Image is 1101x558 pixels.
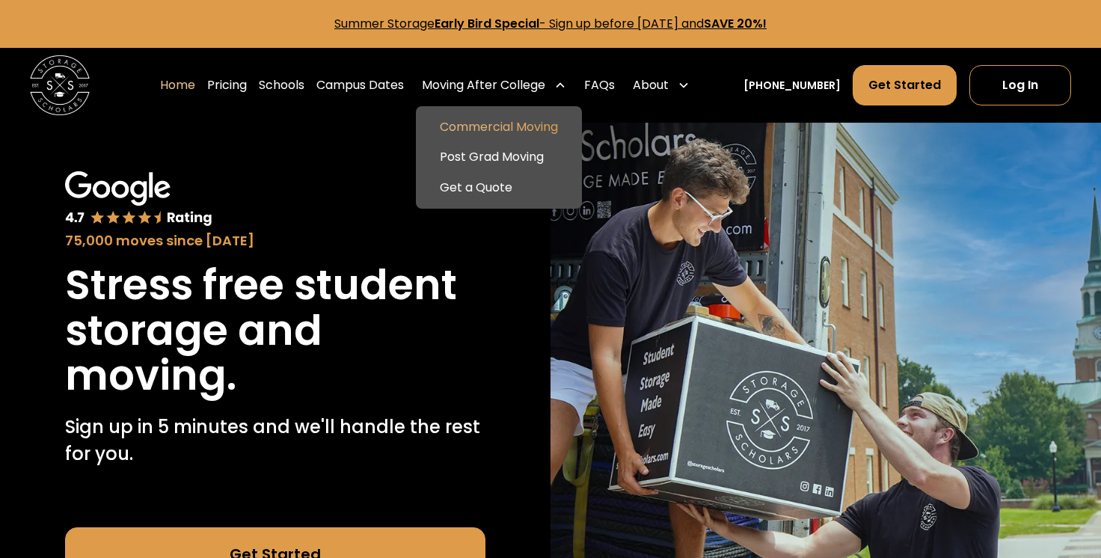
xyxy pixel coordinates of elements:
[704,15,767,32] strong: SAVE 20%!
[633,76,669,94] div: About
[422,142,576,172] a: Post Grad Moving
[416,64,572,106] div: Moving After College
[334,15,767,32] a: Summer StorageEarly Bird Special- Sign up before [DATE] andSAVE 20%!
[160,64,195,106] a: Home
[416,106,582,208] nav: Moving After College
[584,64,615,106] a: FAQs
[435,15,539,32] strong: Early Bird Special
[422,173,576,203] a: Get a Quote
[65,263,485,399] h1: Stress free student storage and moving.
[316,64,404,106] a: Campus Dates
[627,64,696,106] div: About
[853,65,957,105] a: Get Started
[65,171,212,227] img: Google 4.7 star rating
[207,64,247,106] a: Pricing
[969,65,1071,105] a: Log In
[743,78,841,93] a: [PHONE_NUMBER]
[30,55,90,115] img: Storage Scholars main logo
[65,414,485,467] p: Sign up in 5 minutes and we'll handle the rest for you.
[65,230,485,251] div: 75,000 moves since [DATE]
[30,55,90,115] a: home
[422,112,576,142] a: Commercial Moving
[259,64,304,106] a: Schools
[422,76,545,94] div: Moving After College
